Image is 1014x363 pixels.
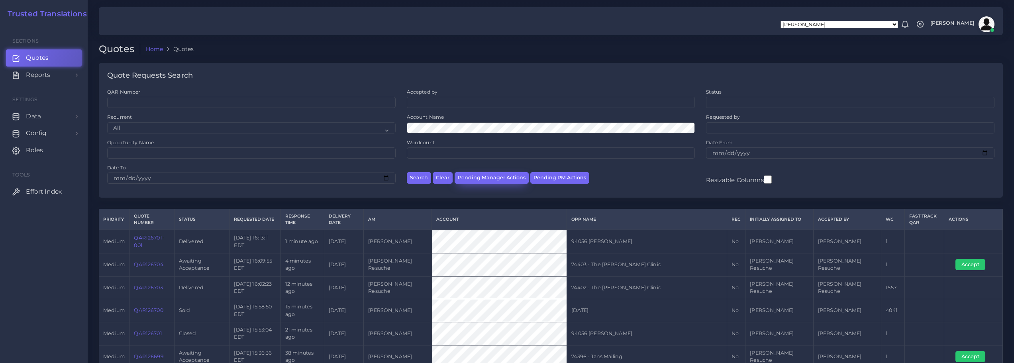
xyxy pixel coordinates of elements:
td: [PERSON_NAME] [813,230,881,253]
span: medium [103,353,125,359]
span: medium [103,285,125,290]
label: Date From [706,139,733,146]
h4: Quote Requests Search [107,71,193,80]
td: [DATE] 16:02:23 EDT [229,276,280,299]
span: medium [103,238,125,244]
td: [DATE] [324,276,363,299]
a: [PERSON_NAME]avatar [926,16,997,32]
td: [DATE] 15:53:04 EDT [229,322,280,345]
span: Data [26,112,41,121]
th: Requested Date [229,209,280,230]
span: Config [26,129,47,137]
a: QAR126701-001 [134,235,164,248]
label: QAR Number [107,88,140,95]
td: No [727,276,745,299]
td: [PERSON_NAME] [745,230,813,253]
a: Data [6,108,82,125]
td: [PERSON_NAME] [364,299,431,322]
td: Delivered [174,230,229,253]
td: Sold [174,299,229,322]
a: Accept [955,353,991,359]
th: Account [431,209,567,230]
td: [PERSON_NAME] Resuche [745,253,813,276]
span: [PERSON_NAME] [930,21,974,26]
td: [PERSON_NAME] Resuche [813,253,881,276]
td: [DATE] [324,322,363,345]
span: Roles [26,146,43,155]
a: QAR126704 [134,261,163,267]
td: [DATE] [324,230,363,253]
th: Status [174,209,229,230]
td: [PERSON_NAME] [745,322,813,345]
a: Effort Index [6,183,82,200]
td: [PERSON_NAME] [813,322,881,345]
a: QAR126701 [134,330,162,336]
th: Opp Name [567,209,727,230]
label: Recurrent [107,114,132,120]
td: No [727,230,745,253]
label: Wordcount [407,139,435,146]
span: medium [103,261,125,267]
td: [PERSON_NAME] [813,299,881,322]
td: Delivered [174,276,229,299]
span: Tools [12,172,30,178]
label: Resizable Columns [706,175,771,184]
button: Pending Manager Actions [455,172,529,184]
td: 1 [881,253,905,276]
td: Closed [174,322,229,345]
td: [PERSON_NAME] Resuche [745,276,813,299]
img: avatar [979,16,994,32]
a: Home [146,45,163,53]
button: Accept [955,351,985,362]
th: Response Time [280,209,324,230]
td: [DATE] [567,299,727,322]
label: Opportunity Name [107,139,154,146]
th: Quote Number [129,209,174,230]
a: QAR126700 [134,307,163,313]
button: Accept [955,259,985,270]
td: 4041 [881,299,905,322]
td: [PERSON_NAME] [745,299,813,322]
td: 1557 [881,276,905,299]
span: Quotes [26,53,49,62]
h2: Quotes [99,43,140,55]
span: Settings [12,96,37,102]
span: Reports [26,71,50,79]
td: 12 minutes ago [280,276,324,299]
td: Awaiting Acceptance [174,253,229,276]
th: WC [881,209,905,230]
button: Search [407,172,431,184]
td: 74403 - The [PERSON_NAME] Clinic [567,253,727,276]
th: Priority [99,209,129,230]
button: Pending PM Actions [530,172,589,184]
label: Date To [107,164,126,171]
label: Status [706,88,722,95]
td: 15 minutes ago [280,299,324,322]
td: [DATE] [324,299,363,322]
span: Effort Index [26,187,62,196]
td: 1 [881,322,905,345]
th: Initially Assigned to [745,209,813,230]
button: Clear [433,172,453,184]
td: [PERSON_NAME] Resuche [364,253,431,276]
td: 1 [881,230,905,253]
a: QAR126699 [134,353,163,359]
th: AM [364,209,431,230]
td: No [727,299,745,322]
td: [PERSON_NAME] [364,230,431,253]
th: REC [727,209,745,230]
span: medium [103,330,125,336]
td: No [727,322,745,345]
th: Actions [944,209,1002,230]
a: Quotes [6,49,82,66]
a: Trusted Translations [2,10,87,19]
input: Resizable Columns [764,175,772,184]
th: Delivery Date [324,209,363,230]
td: [PERSON_NAME] [364,322,431,345]
a: Roles [6,142,82,159]
a: QAR126703 [134,285,163,290]
span: medium [103,307,125,313]
li: Quotes [163,45,194,53]
label: Accepted by [407,88,438,95]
